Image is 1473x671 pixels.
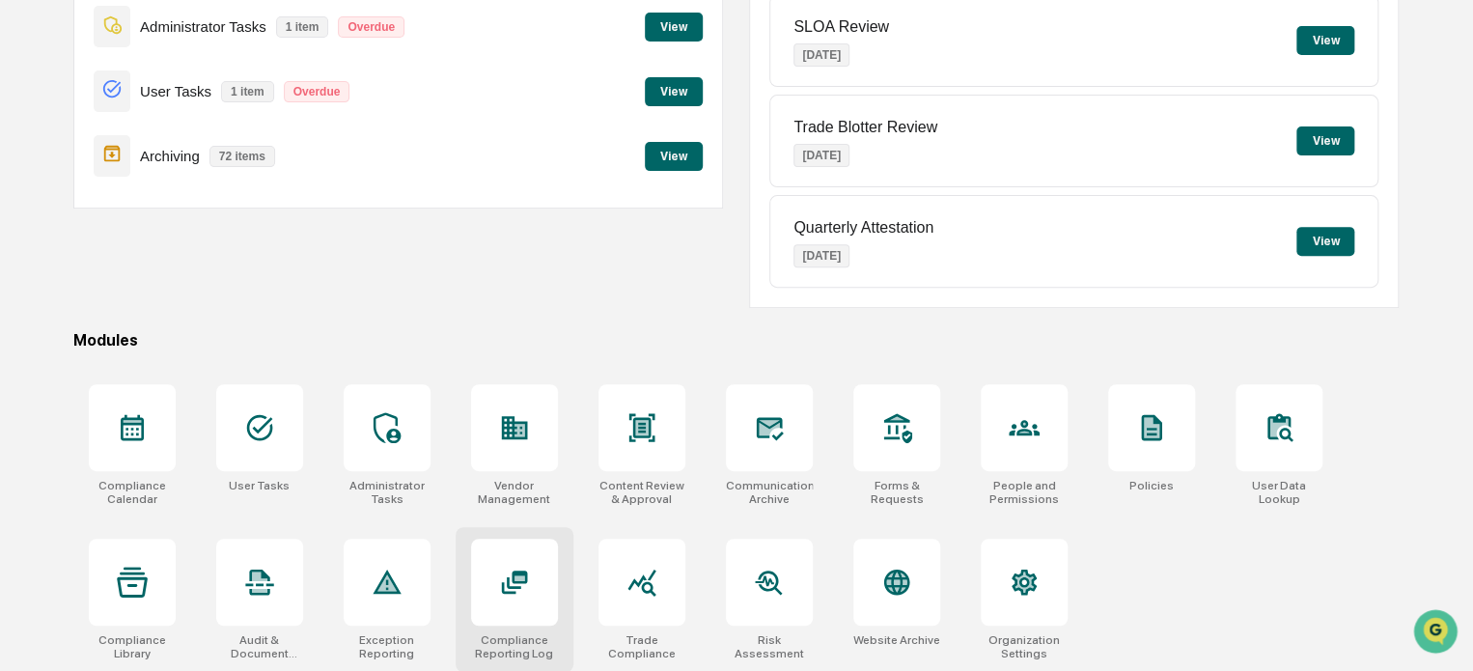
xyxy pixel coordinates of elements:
p: [DATE] [793,43,849,67]
div: Content Review & Approval [598,479,685,506]
div: Organization Settings [981,633,1068,660]
a: Powered byPylon [136,326,234,342]
div: Modules [73,331,1399,349]
div: 🔎 [19,282,35,297]
a: View [645,81,703,99]
a: 🖐️Preclearance [12,236,132,270]
div: User Tasks [229,479,290,492]
img: 1746055101610-c473b297-6a78-478c-a979-82029cc54cd1 [19,148,54,182]
button: View [645,13,703,42]
div: Administrator Tasks [344,479,431,506]
button: View [1296,126,1354,155]
span: Data Lookup [39,280,122,299]
button: View [645,142,703,171]
p: Overdue [284,81,350,102]
div: Vendor Management [471,479,558,506]
button: View [1296,227,1354,256]
p: 72 items [209,146,275,167]
div: Website Archive [853,633,940,647]
p: Trade Blotter Review [793,119,937,136]
input: Clear [50,88,319,108]
div: Start new chat [66,148,317,167]
div: We're available if you need us! [66,167,244,182]
p: SLOA Review [793,18,889,36]
a: 🔎Data Lookup [12,272,129,307]
div: People and Permissions [981,479,1068,506]
p: Administrator Tasks [140,18,266,35]
div: Forms & Requests [853,479,940,506]
div: Trade Compliance [598,633,685,660]
button: View [645,77,703,106]
a: View [645,16,703,35]
p: [DATE] [793,244,849,267]
p: How can we help? [19,41,351,71]
span: Attestations [159,243,239,263]
p: Archiving [140,148,200,164]
a: 🗄️Attestations [132,236,247,270]
p: [DATE] [793,144,849,167]
div: Policies [1129,479,1174,492]
p: User Tasks [140,83,211,99]
div: User Data Lookup [1236,479,1322,506]
div: Risk Assessment [726,633,813,660]
div: Compliance Reporting Log [471,633,558,660]
p: 1 item [276,16,329,38]
div: Compliance Calendar [89,479,176,506]
p: Overdue [338,16,404,38]
div: 🖐️ [19,245,35,261]
p: 1 item [221,81,274,102]
iframe: Open customer support [1411,607,1463,659]
div: 🗄️ [140,245,155,261]
a: View [645,146,703,164]
button: Start new chat [328,154,351,177]
div: Audit & Document Logs [216,633,303,660]
p: Quarterly Attestation [793,219,933,237]
div: Compliance Library [89,633,176,660]
span: Pylon [192,327,234,342]
div: Communications Archive [726,479,813,506]
span: Preclearance [39,243,125,263]
button: View [1296,26,1354,55]
div: Exception Reporting [344,633,431,660]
